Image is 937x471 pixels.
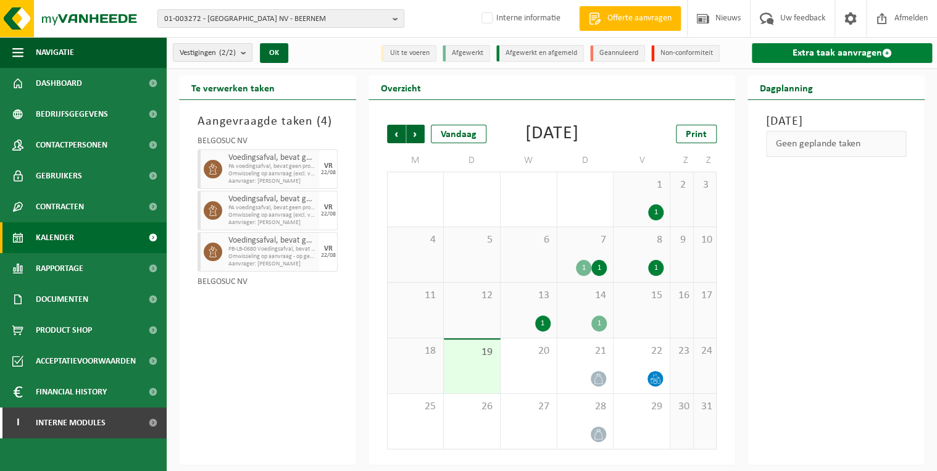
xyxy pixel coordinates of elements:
div: [DATE] [525,125,579,143]
span: 8 [620,233,664,247]
h2: Overzicht [369,75,433,99]
span: Aanvrager: [PERSON_NAME] [228,178,316,185]
div: BELGOSUC NV [198,137,338,149]
span: 22 [620,344,664,358]
span: PB-LB-0680 Voedingsafval, bevat geen prod, van dierl oorspr [228,246,316,253]
h2: Dagplanning [748,75,825,99]
span: 2 [677,178,686,192]
span: Print [686,130,707,140]
div: 1 [591,315,607,331]
span: 01-003272 - [GEOGRAPHIC_DATA] NV - BEERNEM [164,10,388,28]
label: Interne informatie [479,9,560,28]
span: 28 [564,400,607,414]
button: OK [260,43,288,63]
span: 5 [450,233,494,247]
span: Rapportage [36,253,83,284]
a: Print [676,125,717,143]
div: 22/08 [321,170,336,176]
a: Extra taak aanvragen [752,43,932,63]
div: BELGOSUC NV [198,278,338,290]
span: 10 [700,233,710,247]
h3: [DATE] [766,112,906,131]
span: 18 [394,344,437,358]
div: VR [324,162,333,170]
h2: Te verwerken taken [179,75,287,99]
span: 11 [394,289,437,302]
span: 31 [700,400,710,414]
span: 19 [450,346,494,359]
td: D [557,149,614,172]
span: Documenten [36,284,88,315]
span: Offerte aanvragen [604,12,675,25]
div: VR [324,245,333,252]
span: 16 [677,289,686,302]
span: 1 [620,178,664,192]
span: Kalender [36,222,74,253]
span: 20 [507,344,551,358]
span: 26 [450,400,494,414]
span: 27 [507,400,551,414]
span: 14 [564,289,607,302]
span: Product Shop [36,315,92,346]
span: Navigatie [36,37,74,68]
span: Aanvrager: [PERSON_NAME] [228,219,316,227]
span: Aanvrager: [PERSON_NAME] [228,261,316,268]
span: Bedrijfsgegevens [36,99,108,130]
span: Vorige [387,125,406,143]
span: Volgende [406,125,425,143]
span: 17 [700,289,710,302]
a: Offerte aanvragen [579,6,681,31]
span: Voedingsafval, bevat geen producten van dierlijke oorsprong, gemengde verpakking (exclusief glas) [228,153,316,163]
span: 23 [677,344,686,358]
span: PA voedingsafval, bevat geen producten van dierlijke oorspr, [228,204,316,212]
td: D [444,149,501,172]
td: V [614,149,670,172]
td: W [501,149,557,172]
div: Vandaag [431,125,486,143]
button: Vestigingen(2/2) [173,43,252,62]
span: Voedingsafval, bevat geen producten van dierlijke oorsprong, gemengde verpakking (exclusief glas) [228,194,316,204]
span: Omwisseling op aanvraag (excl. voorrijkost) [228,212,316,219]
li: Non-conformiteit [651,45,720,62]
count: (2/2) [219,49,236,57]
div: 22/08 [321,211,336,217]
span: Acceptatievoorwaarden [36,346,136,377]
span: PA voedingsafval, bevat geen producten van dierlijke oorspr, [228,163,316,170]
div: 1 [576,260,591,276]
span: 21 [564,344,607,358]
span: 3 [700,178,710,192]
span: 7 [564,233,607,247]
span: Gebruikers [36,160,82,191]
span: Contracten [36,191,84,222]
span: 13 [507,289,551,302]
li: Uit te voeren [381,45,436,62]
td: M [387,149,444,172]
div: VR [324,204,333,211]
span: 30 [677,400,686,414]
span: 6 [507,233,551,247]
span: Omwisseling op aanvraag (excl. voorrijkost) [228,170,316,178]
span: Contactpersonen [36,130,107,160]
span: 29 [620,400,664,414]
h3: Aangevraagde taken ( ) [198,112,338,131]
button: 01-003272 - [GEOGRAPHIC_DATA] NV - BEERNEM [157,9,404,28]
span: 25 [394,400,437,414]
li: Geannuleerd [590,45,645,62]
div: 1 [648,204,664,220]
span: 4 [394,233,437,247]
div: 1 [591,260,607,276]
li: Afgewerkt [443,45,490,62]
div: 1 [535,315,551,331]
span: 9 [677,233,686,247]
span: 15 [620,289,664,302]
div: 1 [648,260,664,276]
span: 24 [700,344,710,358]
li: Afgewerkt en afgemeld [496,45,584,62]
span: Omwisseling op aanvraag - op geplande route (incl. verwerking) [228,253,316,261]
span: Vestigingen [180,44,236,62]
div: Geen geplande taken [766,131,906,157]
span: I [12,407,23,438]
span: 12 [450,289,494,302]
td: Z [694,149,717,172]
td: Z [670,149,693,172]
